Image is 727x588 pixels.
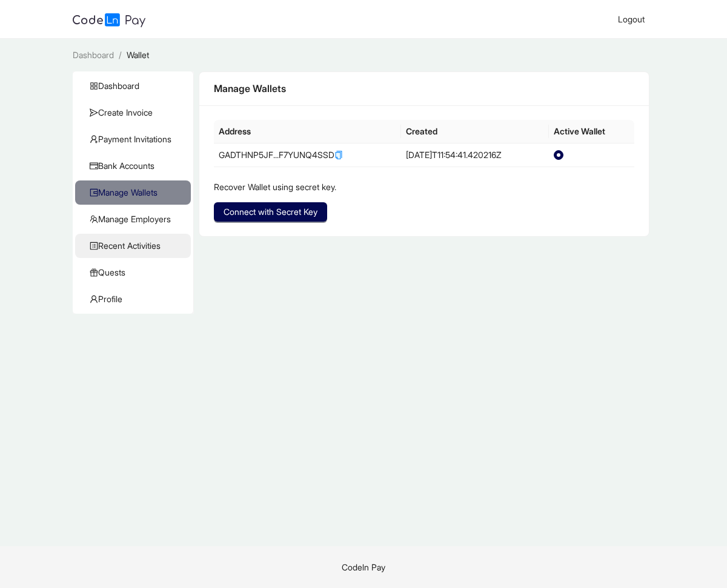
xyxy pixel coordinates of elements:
[73,50,114,60] span: Dashboard
[90,234,181,258] span: Recent Activities
[90,207,181,231] span: Manage Employers
[90,162,98,170] span: credit-card
[90,188,98,197] span: wallet
[90,180,181,205] span: Manage Wallets
[90,127,181,151] span: Payment Invitations
[90,268,98,277] span: gift
[90,74,181,98] span: Dashboard
[224,205,317,219] span: Connect with Secret Key
[214,81,635,96] div: Manage Wallets
[90,108,98,117] span: send
[127,50,149,60] span: Wallet
[90,215,98,223] span: team
[549,120,635,144] th: Active Wallet
[90,242,98,250] span: profile
[119,50,122,60] span: /
[214,120,402,144] th: Address
[214,144,402,167] td: GADTHNP5JF...F7YUNQ4SSD
[90,260,181,285] span: Quests
[334,151,343,159] span: copy
[90,154,181,178] span: Bank Accounts
[90,82,98,90] span: appstore
[618,14,645,24] span: Logout
[401,144,549,167] td: [DATE]T11:54:41.420216Z
[214,202,327,222] button: Connect with Secret Key
[90,135,98,144] span: user-add
[401,120,549,144] th: Created
[73,13,145,27] img: logo
[90,287,181,311] span: Profile
[90,295,98,303] span: user
[214,180,635,194] p: Recover Wallet using secret key.
[90,101,181,125] span: Create Invoice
